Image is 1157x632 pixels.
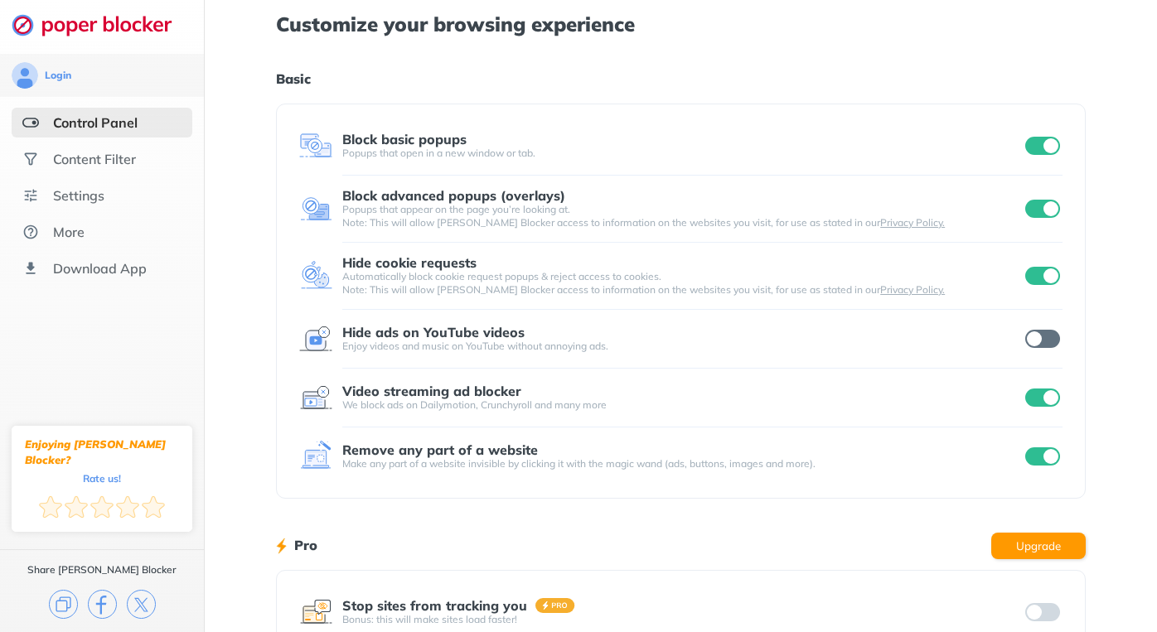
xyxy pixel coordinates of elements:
[45,69,71,82] div: Login
[294,534,317,556] h1: Pro
[342,188,565,203] div: Block advanced popups (overlays)
[880,283,945,296] a: Privacy Policy.
[342,340,1022,353] div: Enjoy videos and music on YouTube without annoying ads.
[342,132,467,147] div: Block basic popups
[27,563,177,577] div: Share [PERSON_NAME] Blocker
[535,598,575,613] img: pro-badge.svg
[299,381,332,414] img: feature icon
[12,13,190,36] img: logo-webpage.svg
[53,224,85,240] div: More
[25,437,179,468] div: Enjoying [PERSON_NAME] Blocker?
[342,255,477,270] div: Hide cookie requests
[991,533,1086,559] button: Upgrade
[342,270,1022,297] div: Automatically block cookie request popups & reject access to cookies. Note: This will allow [PERS...
[22,224,39,240] img: about.svg
[880,216,945,229] a: Privacy Policy.
[276,13,1086,35] h1: Customize your browsing experience
[299,129,332,162] img: feature icon
[22,151,39,167] img: social.svg
[276,536,287,556] img: lighting bolt
[342,384,521,398] div: Video streaming ad blocker
[53,260,147,277] div: Download App
[53,114,138,131] div: Control Panel
[299,322,332,355] img: feature icon
[342,457,1022,470] div: Make any part of a website invisible by clicking it with the magic wand (ads, buttons, images and...
[53,151,136,167] div: Content Filter
[342,598,527,613] div: Stop sites from tracking you
[22,187,39,204] img: settings.svg
[12,62,38,89] img: avatar.svg
[342,203,1022,229] div: Popups that appear on the page you’re looking at. Note: This will allow [PERSON_NAME] Blocker acc...
[342,398,1022,412] div: We block ads on Dailymotion, Crunchyroll and many more
[299,596,332,629] img: feature icon
[299,192,332,225] img: feature icon
[342,613,1022,626] div: Bonus: this will make sites load faster!
[22,114,39,131] img: features-selected.svg
[53,187,104,204] div: Settings
[299,440,332,473] img: feature icon
[49,590,78,619] img: copy.svg
[22,260,39,277] img: download-app.svg
[276,68,1086,89] h1: Basic
[342,147,1022,160] div: Popups that open in a new window or tab.
[299,259,332,292] img: feature icon
[83,475,121,482] div: Rate us!
[342,442,538,457] div: Remove any part of a website
[88,590,117,619] img: facebook.svg
[342,325,525,340] div: Hide ads on YouTube videos
[127,590,156,619] img: x.svg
